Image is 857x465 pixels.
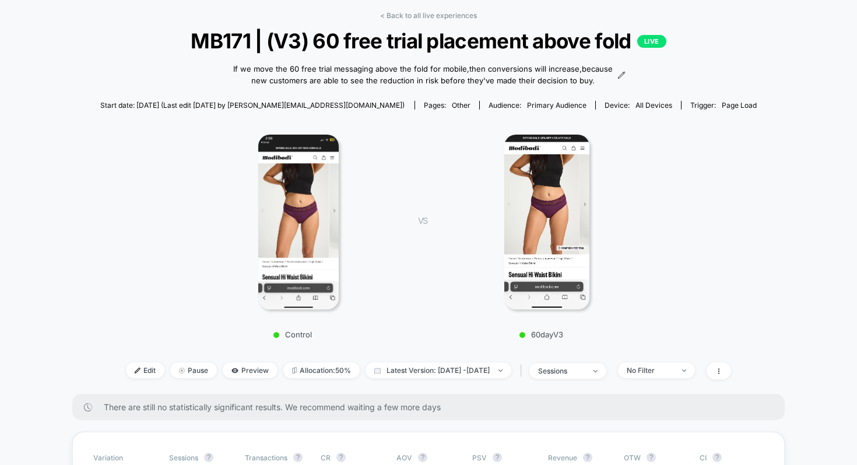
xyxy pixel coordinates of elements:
span: PSV [472,453,487,462]
span: Device: [595,101,681,110]
p: Control [191,330,395,339]
span: There are still no statistically significant results. We recommend waiting a few more days [104,402,761,412]
div: No Filter [627,366,673,375]
span: Allocation: 50% [283,362,360,378]
span: Revenue [548,453,577,462]
div: Trigger: [690,101,757,110]
span: Sessions [169,453,198,462]
img: edit [135,368,141,374]
span: Latest Version: [DATE] - [DATE] [366,362,511,378]
img: 60dayV3 main [504,135,590,309]
img: end [498,369,503,372]
img: calendar [374,368,381,374]
button: ? [293,453,303,462]
span: If we move the 60 free trial messaging above the fold for mobile,then conversions will increase,b... [231,64,614,86]
button: ? [493,453,502,462]
img: Control main [258,135,339,309]
img: end [682,369,686,372]
span: all devices [635,101,672,110]
span: CI [700,453,764,462]
span: Page Load [722,101,757,110]
img: rebalance [292,367,297,374]
button: ? [712,453,722,462]
p: 60dayV3 [439,330,643,339]
span: Variation [93,453,157,462]
span: Start date: [DATE] (Last edit [DATE] by [PERSON_NAME][EMAIL_ADDRESS][DOMAIN_NAME]) [100,101,405,110]
span: CR [321,453,331,462]
span: Preview [223,362,278,378]
span: MB171 | (V3) 60 free trial placement above fold [133,29,724,53]
p: LIVE [637,35,666,48]
span: Edit [126,362,164,378]
div: sessions [538,367,585,375]
span: OTW [624,453,688,462]
span: Transactions [245,453,287,462]
button: ? [583,453,592,462]
span: Pause [170,362,217,378]
span: | [517,362,529,379]
button: ? [204,453,213,462]
span: AOV [396,453,412,462]
img: end [593,370,598,372]
span: other [452,101,470,110]
div: Pages: [424,101,470,110]
span: VS [418,216,427,226]
img: end [179,368,185,374]
a: < Back to all live experiences [380,11,477,20]
div: Audience: [489,101,586,110]
span: Primary Audience [527,101,586,110]
button: ? [418,453,427,462]
button: ? [647,453,656,462]
button: ? [336,453,346,462]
